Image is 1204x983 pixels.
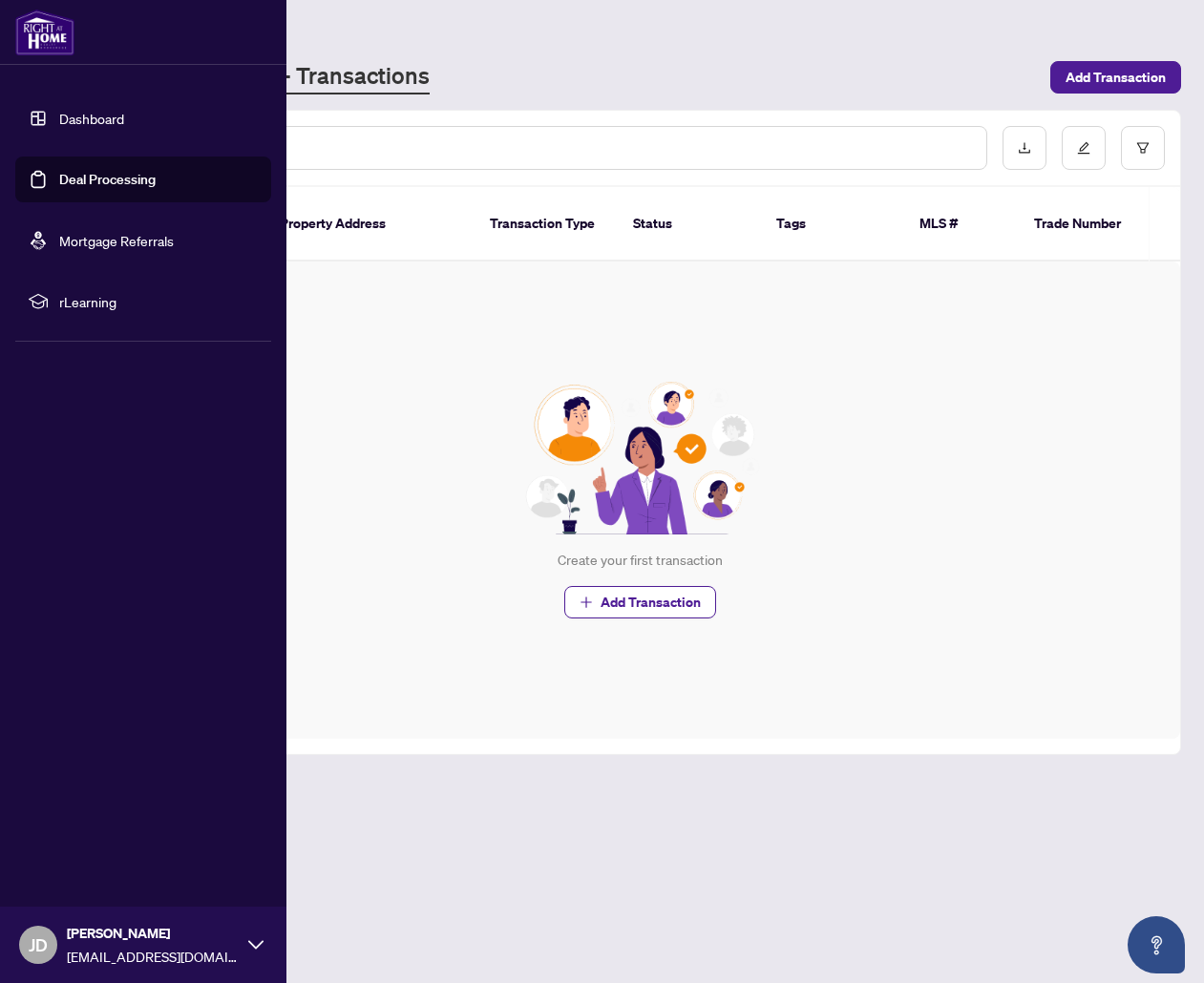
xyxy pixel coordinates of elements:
span: filter [1136,141,1150,155]
th: Status [618,187,761,261]
a: Dashboard [59,110,124,127]
img: logo [15,10,74,55]
button: Open asap [1128,916,1185,973]
button: Add Transaction [564,586,716,618]
th: Trade Number [1019,187,1152,261]
span: plus [580,596,593,609]
span: edit [1077,141,1090,155]
span: Add Transaction [1066,62,1166,93]
div: Create your first transaction [558,550,723,571]
th: Transaction Type [475,187,618,261]
img: Null State Icon [518,382,764,534]
button: edit [1062,126,1106,170]
button: Add Transaction [1050,61,1181,94]
th: Property Address [264,187,475,261]
a: Mortgage Referrals [59,232,174,249]
button: download [1003,126,1046,170]
th: MLS # [904,187,1019,261]
th: Tags [761,187,904,261]
span: JD [29,931,48,958]
button: filter [1121,126,1165,170]
span: rLearning [59,291,258,312]
a: Deal Processing [59,171,156,188]
span: [EMAIL_ADDRESS][DOMAIN_NAME] [67,946,239,967]
span: Add Transaction [601,587,701,617]
span: download [1018,141,1031,155]
span: [PERSON_NAME] [67,923,239,944]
